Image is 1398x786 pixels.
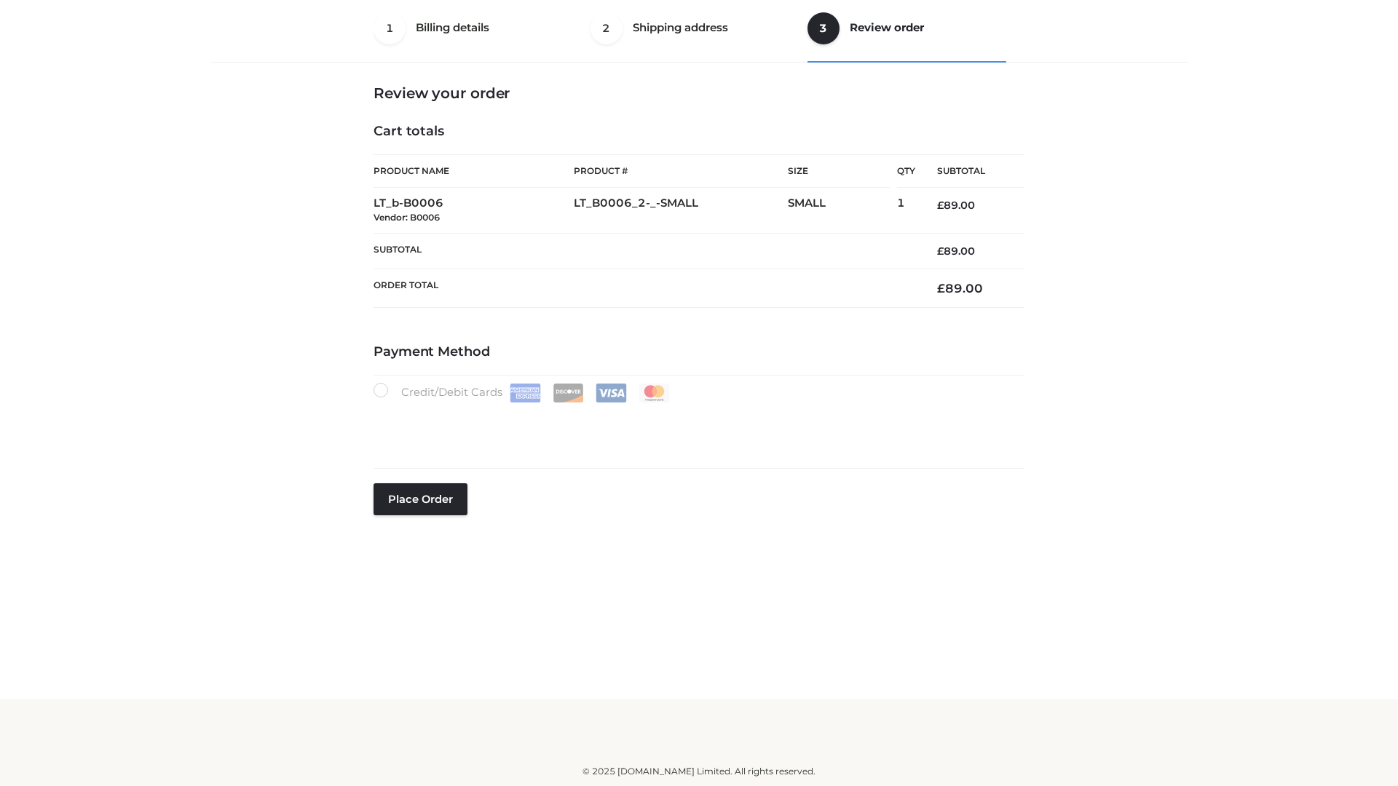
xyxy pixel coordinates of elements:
img: Mastercard [639,384,670,402]
button: Place order [374,483,467,515]
label: Credit/Debit Cards [374,383,671,402]
span: £ [937,281,945,295]
td: LT_b-B0006 [374,188,574,234]
span: £ [937,245,944,258]
small: Vendor: B0006 [374,212,440,223]
th: Product Name [374,154,574,188]
bdi: 89.00 [937,245,975,258]
th: Product # [574,154,788,188]
iframe: Secure payment input frame [371,400,1022,453]
bdi: 89.00 [937,199,975,212]
img: Amex [510,384,541,402]
img: Visa [596,384,627,402]
td: SMALL [788,188,897,234]
bdi: 89.00 [937,281,983,295]
th: Subtotal [374,233,915,269]
th: Size [788,155,890,188]
h4: Cart totals [374,124,1024,140]
img: Discover [553,384,584,402]
th: Qty [897,154,915,188]
th: Subtotal [915,155,1024,188]
div: © 2025 [DOMAIN_NAME] Limited. All rights reserved. [216,764,1182,779]
h4: Payment Method [374,344,1024,360]
th: Order Total [374,269,915,308]
td: 1 [897,188,915,234]
span: £ [937,199,944,212]
h3: Review your order [374,84,1024,102]
td: LT_B0006_2-_-SMALL [574,188,788,234]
